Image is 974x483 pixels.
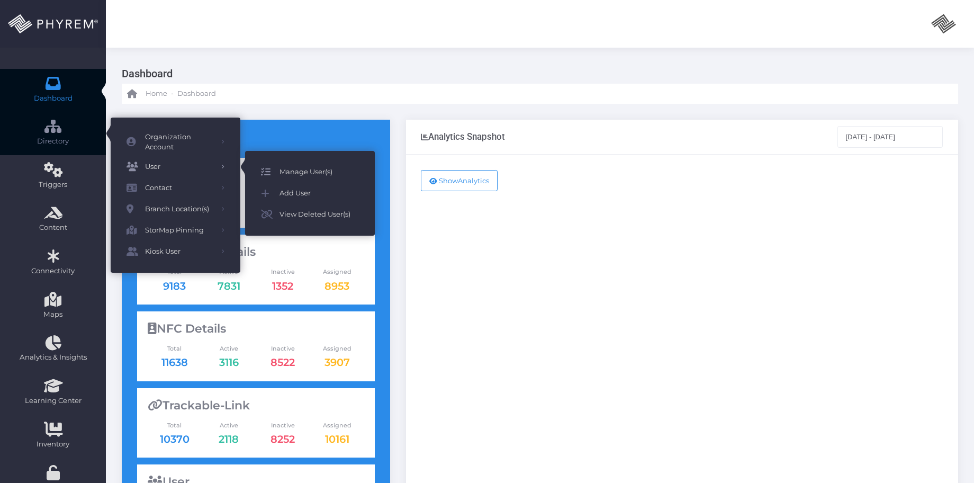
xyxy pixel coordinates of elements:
[177,84,216,104] a: Dashboard
[421,170,498,191] button: ShowAnalytics
[7,266,99,276] span: Connectivity
[111,177,240,199] a: Contact
[310,344,364,353] span: Assigned
[219,356,239,369] a: 3116
[169,88,175,99] li: -
[43,309,62,320] span: Maps
[111,199,240,220] a: Branch Location(s)
[310,421,364,430] span: Assigned
[145,160,214,174] span: User
[163,280,186,292] a: 9183
[245,204,375,225] a: View Deleted User(s)
[310,267,364,276] span: Assigned
[7,180,99,190] span: Triggers
[256,267,310,276] span: Inactive
[7,222,99,233] span: Content
[7,439,99,450] span: Inventory
[279,165,359,179] span: Manage User(s)
[148,399,364,413] div: Trackable-Link
[218,280,240,292] a: 7831
[270,356,295,369] a: 8522
[245,162,375,183] a: Manage User(s)
[145,245,214,258] span: Kiosk User
[161,356,188,369] a: 11638
[7,352,99,363] span: Analytics & Insights
[219,433,239,445] a: 2118
[256,344,310,353] span: Inactive
[34,93,73,104] span: Dashboard
[148,245,364,259] div: QR-Code Details
[111,128,240,156] a: Organization Account
[324,280,349,292] a: 8953
[145,132,214,153] span: Organization Account
[148,421,202,430] span: Total
[127,84,167,104] a: Home
[146,88,167,99] span: Home
[279,186,359,200] span: Add User
[111,156,240,177] a: User
[111,241,240,262] a: Kiosk User
[270,433,295,445] a: 8252
[177,88,216,99] span: Dashboard
[148,344,202,353] span: Total
[256,421,310,430] span: Inactive
[122,64,950,84] h3: Dashboard
[145,202,214,216] span: Branch Location(s)
[7,136,99,147] span: Directory
[7,396,99,406] span: Learning Center
[837,126,943,147] input: Select Date Range
[421,131,505,142] div: Analytics Snapshot
[272,280,293,292] a: 1352
[279,208,359,221] span: View Deleted User(s)
[160,433,190,445] a: 10370
[439,176,458,185] span: Show
[145,223,214,237] span: StorMap Pinning
[245,183,375,204] a: Add User
[111,220,240,241] a: StorMap Pinning
[202,421,256,430] span: Active
[202,344,256,353] span: Active
[324,356,350,369] a: 3907
[145,181,214,195] span: Contact
[148,322,364,336] div: NFC Details
[325,433,349,445] a: 10161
